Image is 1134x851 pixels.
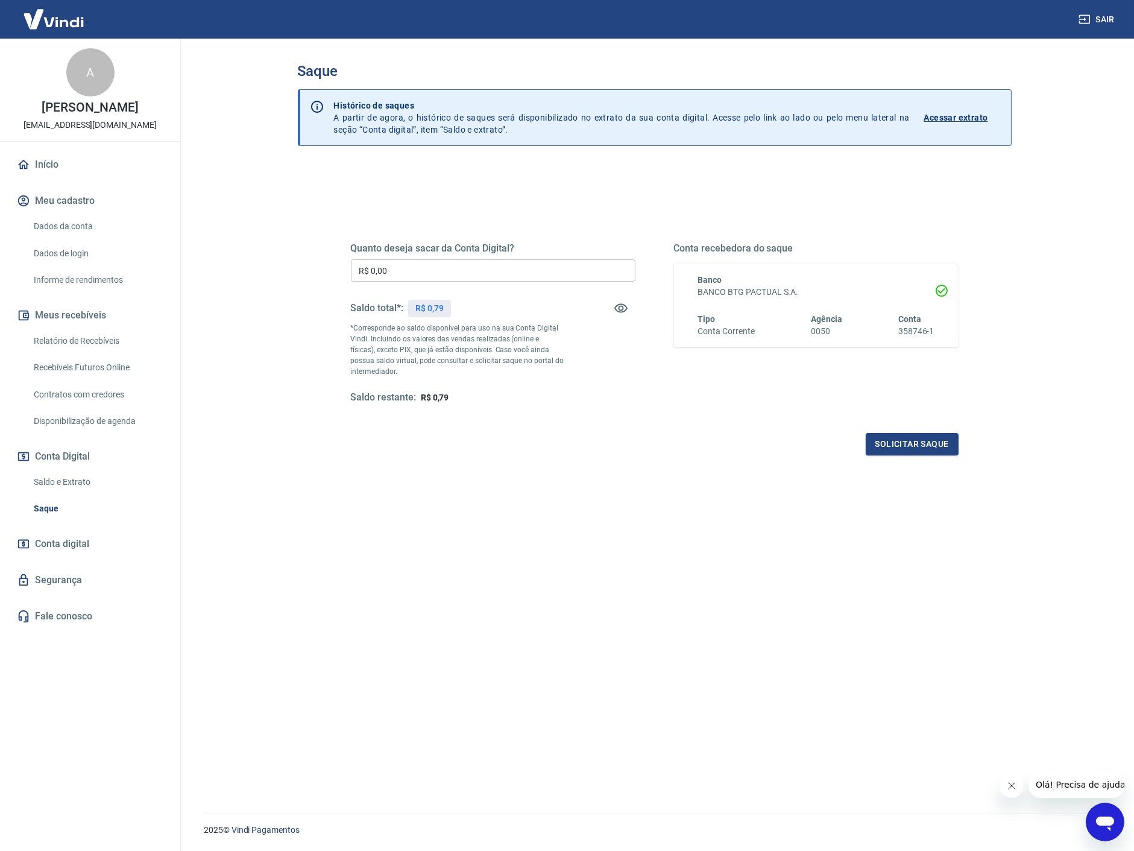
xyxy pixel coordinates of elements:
a: Recebíveis Futuros Online [29,355,166,380]
h3: Saque [298,63,1012,80]
span: Olá! Precisa de ajuda? [7,8,101,18]
button: Meus recebíveis [14,302,166,329]
a: Dados da conta [29,214,166,239]
h6: 358746-1 [898,325,934,338]
button: Sair [1076,8,1120,31]
a: Saque [29,496,166,521]
p: [PERSON_NAME] [42,101,138,114]
span: Tipo [698,314,716,324]
a: Disponibilização de agenda [29,409,166,434]
button: Meu cadastro [14,188,166,214]
span: Banco [698,275,722,285]
a: Informe de rendimentos [29,268,166,293]
h6: Conta Corrente [698,325,755,338]
iframe: Fechar mensagem [1000,774,1024,798]
iframe: Botão para abrir a janela de mensagens [1086,803,1124,841]
span: Conta digital [35,536,89,552]
p: *Corresponde ao saldo disponível para uso na sua Conta Digital Vindi. Incluindo os valores das ve... [351,323,564,377]
h5: Saldo restante: [351,391,416,404]
a: Início [14,151,166,178]
a: Acessar extrato [924,100,1001,136]
h6: BANCO BTG PACTUAL S.A. [698,286,934,299]
p: Histórico de saques [334,100,910,112]
span: R$ 0,79 [421,393,449,402]
a: Contratos com credores [29,382,166,407]
button: Conta Digital [14,443,166,470]
a: Conta digital [14,531,166,557]
a: Fale conosco [14,603,166,630]
h6: 0050 [811,325,842,338]
h5: Quanto deseja sacar da Conta Digital? [351,242,635,255]
a: Vindi Pagamentos [232,825,300,835]
p: [EMAIL_ADDRESS][DOMAIN_NAME] [24,119,157,131]
p: A partir de agora, o histórico de saques será disponibilizado no extrato da sua conta digital. Ac... [334,100,910,136]
a: Relatório de Recebíveis [29,329,166,353]
p: Acessar extrato [924,112,988,124]
button: Solicitar saque [866,433,959,455]
h5: Saldo total*: [351,302,403,314]
a: Segurança [14,567,166,593]
p: 2025 © [204,824,1105,837]
h5: Conta recebedora do saque [674,242,959,255]
div: A [66,48,115,96]
img: Vindi [14,1,93,37]
p: R$ 0,79 [415,302,444,315]
a: Saldo e Extrato [29,470,166,495]
iframe: Mensagem da empresa [1028,771,1124,798]
span: Agência [811,314,842,324]
span: Conta [898,314,921,324]
a: Dados de login [29,241,166,266]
